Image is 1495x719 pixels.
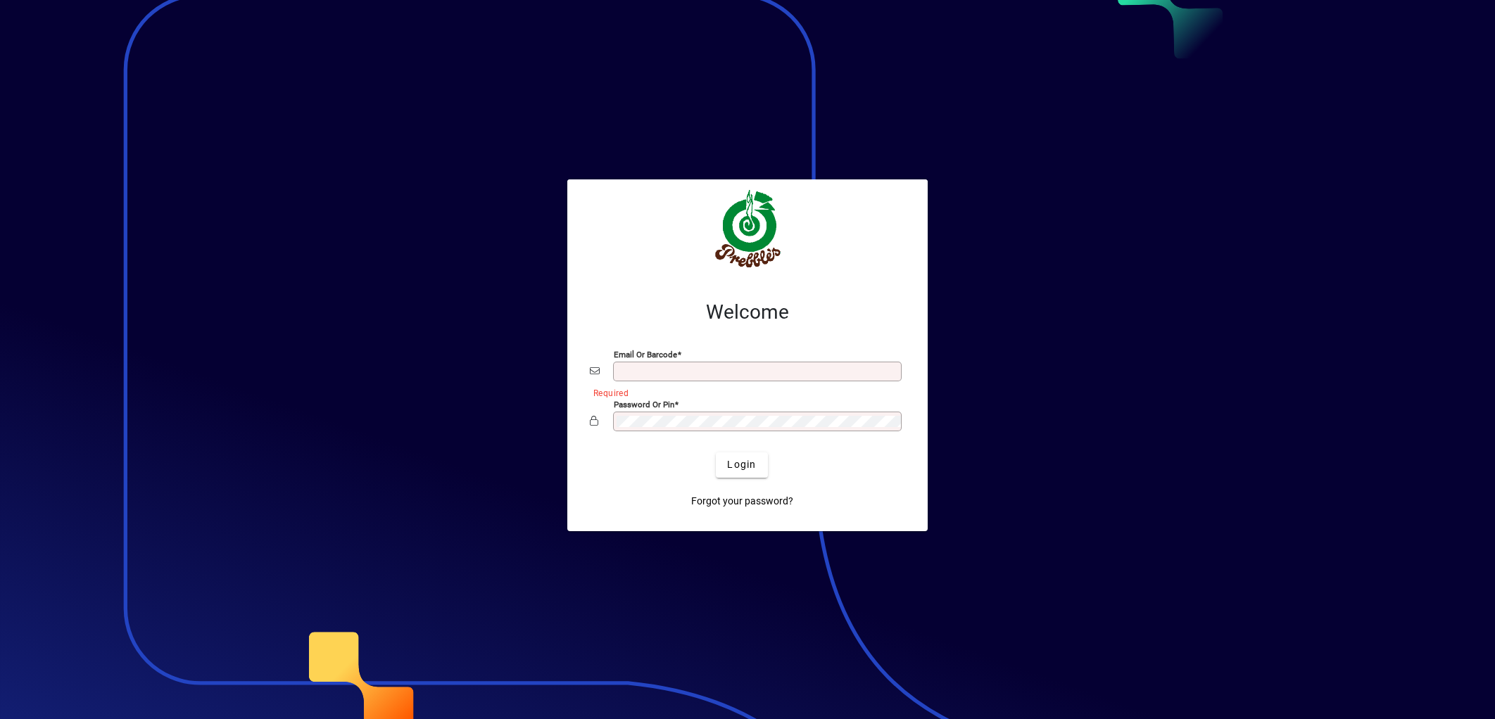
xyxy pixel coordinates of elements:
a: Forgot your password? [686,489,799,514]
span: Forgot your password? [691,494,793,509]
mat-label: Email or Barcode [614,349,677,359]
button: Login [716,452,767,478]
mat-error: Required [593,385,894,400]
mat-label: Password or Pin [614,399,674,409]
h2: Welcome [590,300,905,324]
span: Login [727,457,756,472]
